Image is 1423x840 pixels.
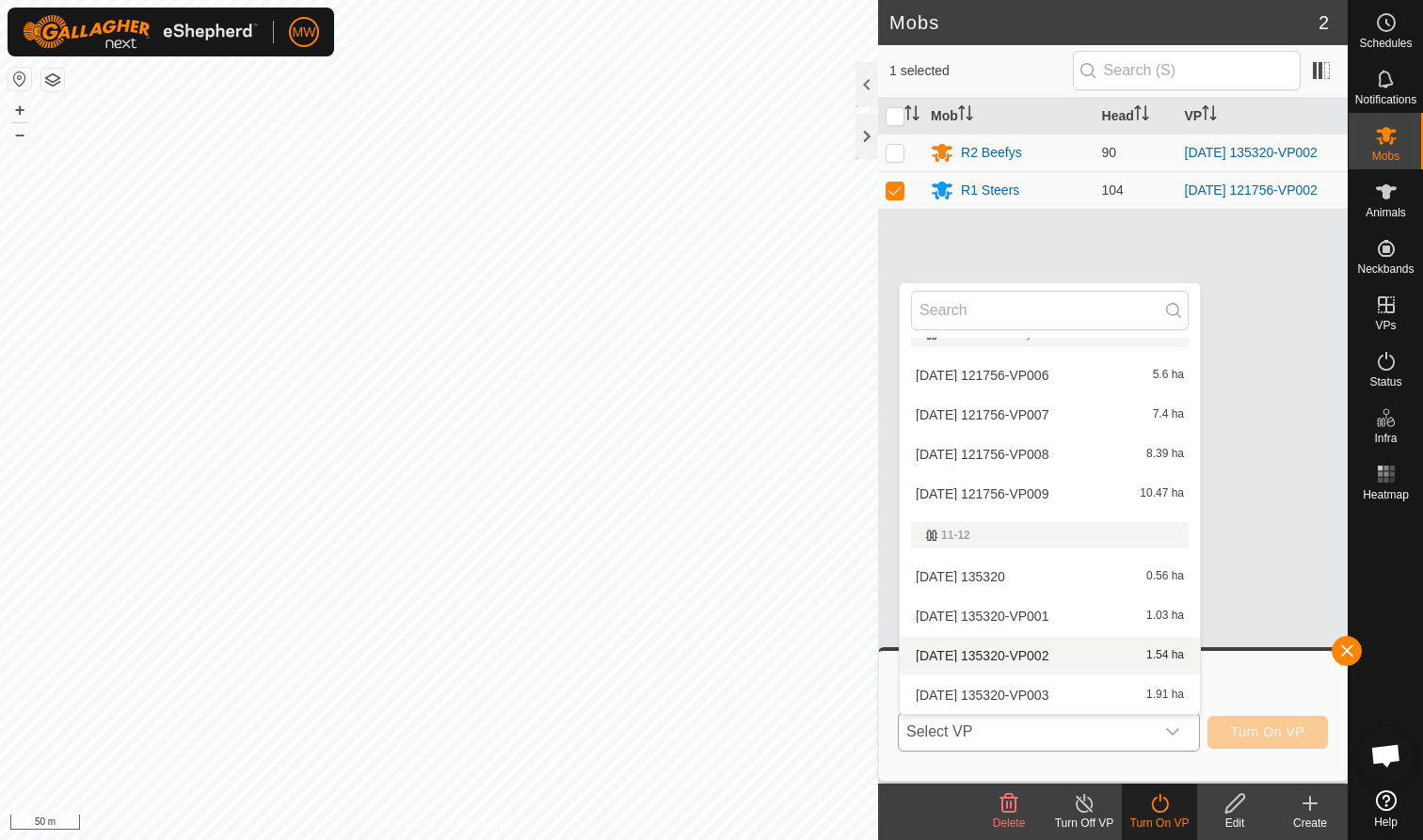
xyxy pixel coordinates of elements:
p-sorticon: Activate to sort [958,108,973,123]
span: [DATE] 121756-VP008 [916,448,1048,461]
span: 1 selected [889,61,1073,81]
p-sorticon: Activate to sort [1134,108,1149,123]
span: 2 [1319,8,1329,37]
li: 2025-08-27 135320-VP001 [900,597,1200,635]
span: [DATE] 135320-VP002 [916,649,1048,662]
span: Animals [1366,207,1406,218]
li: 2025-08-27 121756-VP009 [900,475,1200,513]
a: Privacy Policy [364,816,435,832]
th: VP [1177,98,1348,135]
span: Turn On VP [1231,724,1304,739]
li: 2025-08-27 121756-VP006 [900,357,1200,394]
span: Delete [993,816,1026,830]
span: Status [1369,376,1401,388]
span: [DATE] 135320-VP001 [916,610,1048,623]
div: dropdown trigger [1154,713,1191,751]
h2: Mobs [889,11,1319,34]
span: Infra [1374,433,1397,444]
span: 10.47 ha [1140,487,1184,500]
span: 7.4 ha [1153,408,1184,421]
span: [DATE] 121756-VP009 [916,487,1048,500]
button: – [8,123,31,146]
a: Open chat [1358,727,1415,784]
li: 2025-08-27 135320-VP002 [900,637,1200,674]
span: [DATE] 135320-VP003 [916,689,1048,702]
span: 1.91 ha [1146,689,1184,702]
input: Search (S) [1073,51,1301,90]
input: Search [911,291,1189,330]
th: Head [1095,98,1177,135]
span: 0.56 ha [1146,570,1184,583]
span: 8.39 ha [1146,448,1184,461]
li: 2025-08-27 121756-VP008 [900,436,1200,473]
div: 11-12 [926,530,1174,541]
p-sorticon: Activate to sort [904,108,919,123]
span: MW [293,23,316,42]
button: + [8,99,31,121]
li: 2025-08-27 135320 [900,558,1200,595]
div: Create [1272,815,1348,832]
span: Heatmap [1363,489,1409,500]
span: 1.03 ha [1146,610,1184,623]
th: Mob [923,98,1094,135]
li: 2025-08-27 121756-VP007 [900,396,1200,434]
span: 1.54 ha [1146,649,1184,662]
div: Edit [1197,815,1272,832]
span: Select VP [899,713,1154,751]
div: Turn Off VP [1047,815,1122,832]
p-sorticon: Activate to sort [1202,108,1217,123]
button: Turn On VP [1207,716,1328,749]
span: 5.6 ha [1153,369,1184,382]
a: Help [1349,783,1423,835]
span: Mobs [1372,151,1399,162]
span: [DATE] 121756-VP007 [916,408,1048,421]
span: [DATE] 121756-VP006 [916,369,1048,382]
div: R2 Beefys [961,143,1022,163]
div: R1 Steers [961,181,1019,200]
span: 104 [1102,182,1124,198]
a: [DATE] 135320-VP002 [1185,145,1318,160]
span: 90 [1102,145,1117,160]
span: Neckbands [1357,263,1414,275]
span: Notifications [1355,94,1416,105]
span: VPs [1375,320,1396,331]
img: Gallagher Logo [23,15,258,49]
li: 2025-08-27 135320-VP003 [900,676,1200,714]
span: [DATE] 135320 [916,570,1005,583]
div: Turn On VP [1122,815,1197,832]
div: VPs with NO Physical Paddock [926,328,1174,340]
a: Contact Us [457,816,513,832]
span: Help [1374,816,1398,828]
button: Map Layers [41,69,64,91]
button: Reset Map [8,68,31,90]
span: Schedules [1359,38,1412,49]
a: [DATE] 121756-VP002 [1185,182,1318,198]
